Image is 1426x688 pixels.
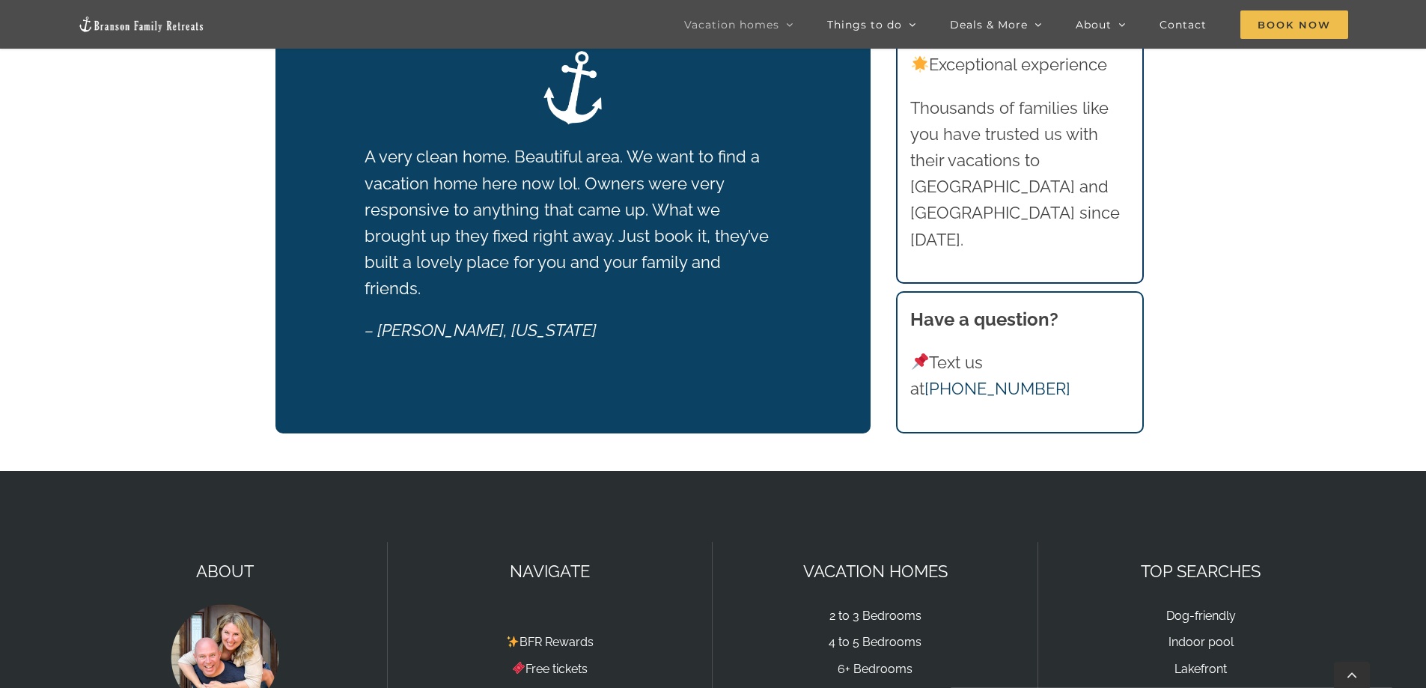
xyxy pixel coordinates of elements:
img: Branson Family Retreats [535,50,610,125]
a: 6+ Bedrooms [838,662,912,676]
span: Book Now [1240,10,1348,39]
span: Vacation homes [684,19,779,30]
a: Indoor pool [1168,635,1234,649]
p: NAVIGATE [403,558,697,585]
a: Lakefront [1174,662,1227,676]
p: VACATION HOMES [728,558,1022,585]
span: Deals & More [950,19,1028,30]
a: 2 to 3 Bedrooms [829,609,921,623]
img: 📌 [912,353,928,370]
p: A very clean home. Beautiful area. We want to find a vacation home here now lol. Owners were very... [365,144,781,302]
a: Free tickets [512,662,588,676]
p: ABOUT [78,558,372,585]
a: BFR Rewards [506,635,594,649]
span: Contact [1160,19,1207,30]
a: 4 to 5 Bedrooms [829,635,921,649]
img: 🎟️ [513,662,525,674]
p: Thousands of families like you have trusted us with their vacations to [GEOGRAPHIC_DATA] and [GEO... [910,95,1129,253]
a: [PHONE_NUMBER] [924,379,1070,398]
span: Things to do [827,19,902,30]
span: About [1076,19,1112,30]
img: Branson Family Retreats Logo [78,16,205,33]
p: TOP SEARCHES [1053,558,1348,585]
p: Text us at [910,350,1129,402]
a: Dog-friendly [1166,609,1236,623]
em: – [PERSON_NAME], [US_STATE] [365,320,597,340]
strong: Have a question? [910,308,1058,330]
img: ✨ [507,636,519,648]
img: 🌟 [912,56,928,73]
